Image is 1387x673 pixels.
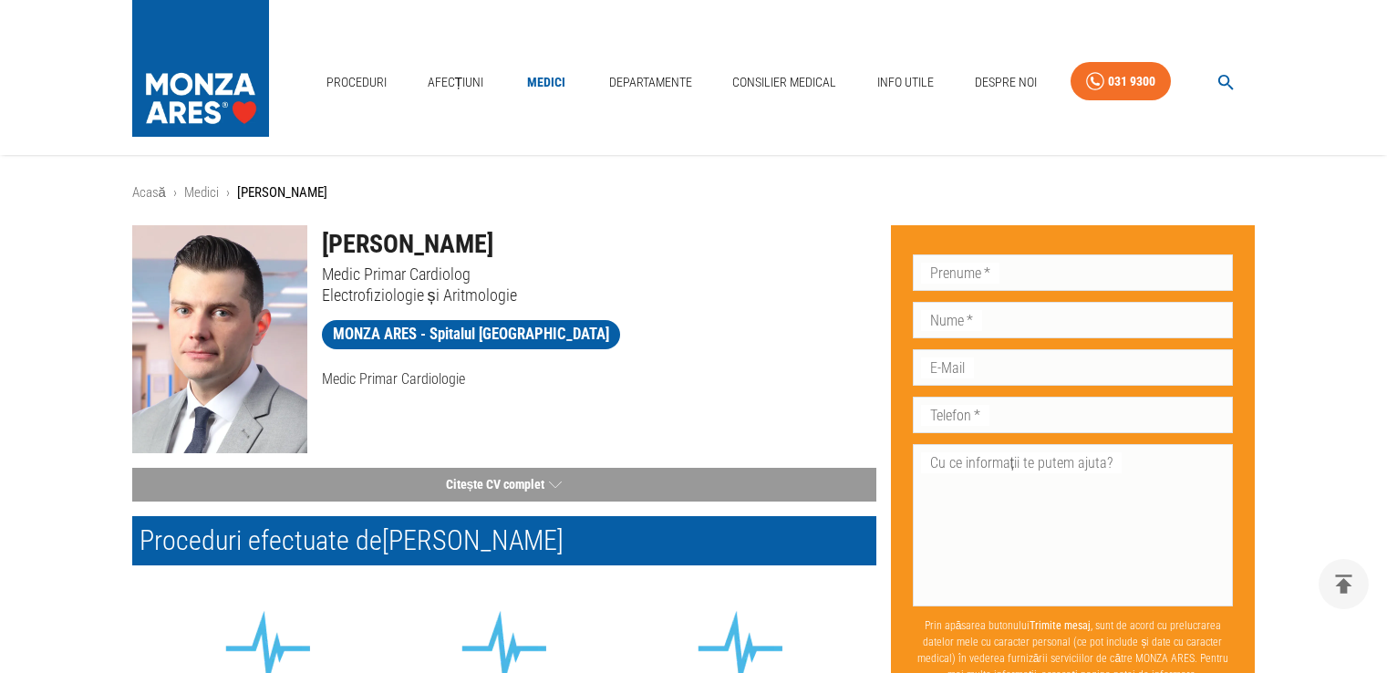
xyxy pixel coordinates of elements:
a: Info Utile [870,64,941,101]
h1: [PERSON_NAME] [322,225,876,264]
a: Afecțiuni [420,64,492,101]
p: Medic Primar Cardiologie [322,368,876,390]
div: 031 9300 [1108,70,1155,93]
a: Consilier Medical [725,64,844,101]
button: Citește CV complet [132,468,876,502]
img: Dr. Andrei Radu [132,225,307,453]
a: 031 9300 [1071,62,1171,101]
a: Proceduri [319,64,394,101]
li: › [226,182,230,203]
nav: breadcrumb [132,182,1256,203]
p: Medic Primar Cardiolog [322,264,876,285]
h2: Proceduri efectuate de [PERSON_NAME] [132,516,876,565]
a: Despre Noi [968,64,1044,101]
a: Medici [517,64,575,101]
a: Departamente [602,64,699,101]
b: Trimite mesaj [1030,619,1091,632]
a: Acasă [132,184,166,201]
span: MONZA ARES - Spitalul [GEOGRAPHIC_DATA] [322,323,620,346]
a: MONZA ARES - Spitalul [GEOGRAPHIC_DATA] [322,320,620,349]
a: Medici [184,184,219,201]
button: delete [1319,559,1369,609]
li: › [173,182,177,203]
p: Electrofiziologie și Aritmologie [322,285,876,305]
p: [PERSON_NAME] [237,182,327,203]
